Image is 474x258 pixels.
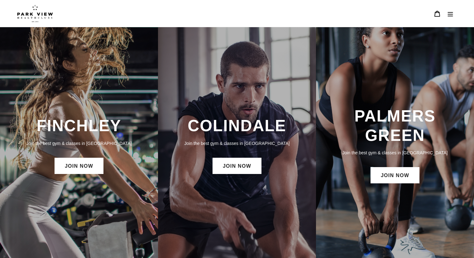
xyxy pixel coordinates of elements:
[444,7,457,20] button: Menu
[213,158,261,174] a: JOIN NOW: Colindale Membership
[55,158,103,174] a: JOIN NOW: Finchley Membership
[322,107,468,145] h3: PALMERS GREEN
[17,5,53,22] img: Park view health clubs is a gym near you.
[6,116,152,135] h3: FINCHLEY
[164,140,310,147] p: Join the best gym & classes in [GEOGRAPHIC_DATA]
[164,116,310,135] h3: COLINDALE
[6,140,152,147] p: Join the best gym & classes in [GEOGRAPHIC_DATA]
[371,167,419,183] a: JOIN NOW: Palmers Green Membership
[322,149,468,156] p: Join the best gym & classes in [GEOGRAPHIC_DATA]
